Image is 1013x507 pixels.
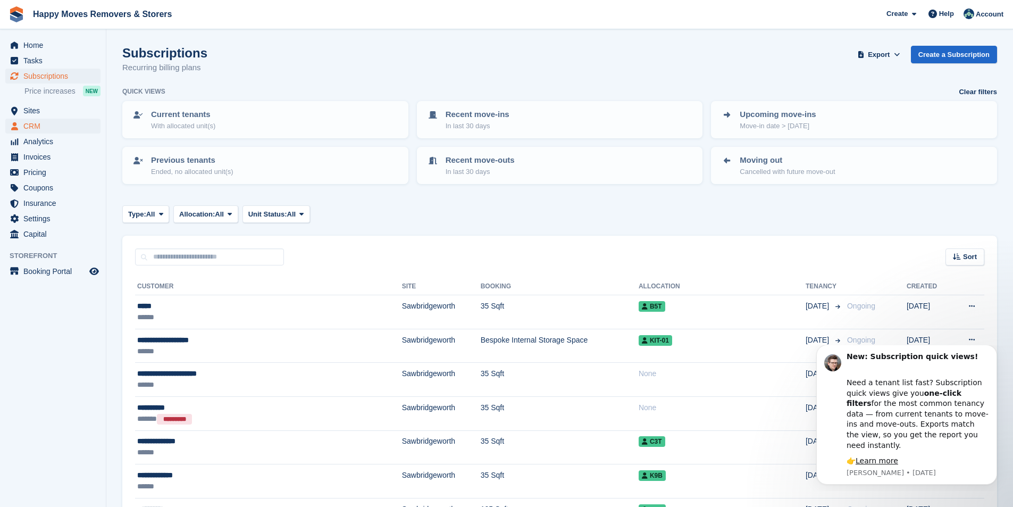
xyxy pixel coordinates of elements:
a: Price increases NEW [24,85,101,97]
span: Home [23,38,87,53]
span: Ongoing [847,302,875,310]
p: Move-in date > [DATE] [740,121,816,131]
span: Booking Portal [23,264,87,279]
a: menu [5,227,101,242]
a: Clear filters [959,87,997,97]
span: Storefront [10,251,106,261]
th: Tenancy [806,278,843,295]
a: menu [5,103,101,118]
img: Profile image for Steven [24,9,41,26]
div: None [639,402,806,413]
p: Previous tenants [151,154,233,167]
a: menu [5,69,101,84]
span: Ongoing [847,336,875,344]
th: Created [907,278,951,295]
div: 👉 [46,111,189,121]
span: Help [939,9,954,19]
span: [DATE] [806,335,831,346]
p: Ended, no allocated unit(s) [151,167,233,177]
div: NEW [83,86,101,96]
td: Sawbridgeworth [402,464,481,498]
span: Pricing [23,165,87,180]
a: menu [5,196,101,211]
a: menu [5,211,101,226]
td: Sawbridgeworth [402,396,481,430]
div: Message content [46,6,189,121]
th: Booking [481,278,639,295]
p: Upcoming move-ins [740,109,816,121]
a: Recent move-outs In last 30 days [418,148,702,183]
iframe: Intercom notifications message [800,345,1013,491]
span: Create [886,9,908,19]
span: C3T [639,436,665,447]
a: Recent move-ins In last 30 days [418,102,702,137]
td: [DATE] [907,329,951,363]
span: All [146,209,155,220]
p: Moving out [740,154,835,167]
p: Message from Steven, sent 2w ago [46,123,189,132]
b: New: Subscription quick views! [46,7,178,15]
img: Admin [964,9,974,19]
td: Sawbridgeworth [402,295,481,329]
td: Sawbridgeworth [402,363,481,397]
span: Sort [963,252,977,262]
span: Price increases [24,86,76,96]
p: Cancelled with future move-out [740,167,835,177]
th: Customer [135,278,402,295]
span: K9B [639,470,666,481]
a: Current tenants With allocated unit(s) [123,102,407,137]
span: Subscriptions [23,69,87,84]
a: Happy Moves Removers & Storers [29,5,176,23]
th: Site [402,278,481,295]
a: menu [5,149,101,164]
button: Export [856,46,902,63]
td: 35 Sqft [481,295,639,329]
span: Unit Status: [248,209,287,220]
a: Upcoming move-ins Move-in date > [DATE] [712,102,996,137]
span: All [215,209,224,220]
span: B5T [639,301,665,312]
span: Type: [128,209,146,220]
span: Coupons [23,180,87,195]
button: Allocation: All [173,205,238,223]
td: 35 Sqft [481,363,639,397]
button: Unit Status: All [242,205,310,223]
td: [DATE] [907,295,951,329]
span: Settings [23,211,87,226]
a: Previous tenants Ended, no allocated unit(s) [123,148,407,183]
span: KIT-01 [639,335,672,346]
span: Capital [23,227,87,242]
a: Create a Subscription [911,46,997,63]
td: Sawbridgeworth [402,329,481,363]
button: Type: All [122,205,169,223]
p: Recent move-ins [446,109,509,121]
p: In last 30 days [446,167,515,177]
a: menu [5,53,101,68]
a: Preview store [88,265,101,278]
div: Need a tenant list fast? Subscription quick views give you for the most common tenancy data — fro... [46,22,189,105]
span: CRM [23,119,87,134]
td: 35 Sqft [481,464,639,498]
div: None [639,368,806,379]
span: Account [976,9,1003,20]
span: Insurance [23,196,87,211]
span: Export [868,49,890,60]
span: All [287,209,296,220]
td: 35 Sqft [481,430,639,464]
td: 35 Sqft [481,396,639,430]
h6: Quick views [122,87,165,96]
a: menu [5,119,101,134]
a: menu [5,134,101,149]
span: [DATE] [806,301,831,312]
p: Recent move-outs [446,154,515,167]
span: Analytics [23,134,87,149]
p: Current tenants [151,109,215,121]
h1: Subscriptions [122,46,207,60]
a: menu [5,38,101,53]
td: Sawbridgeworth [402,430,481,464]
a: Moving out Cancelled with future move-out [712,148,996,183]
span: Sites [23,103,87,118]
a: menu [5,180,101,195]
a: Learn more [55,111,98,120]
span: Invoices [23,149,87,164]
